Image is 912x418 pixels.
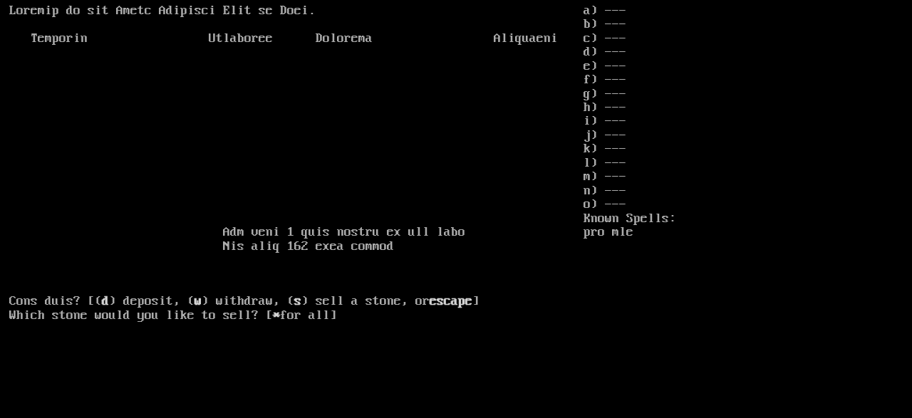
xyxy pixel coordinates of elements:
[195,294,202,308] b: w
[430,294,472,308] b: escape
[294,294,301,308] b: s
[9,4,584,397] larn: Loremip do sit Ametc Adipisci Elit se Doei. Temporin Utlaboree Dolorema Aliquaeni Adm veni 1 quis...
[102,294,109,308] b: d
[584,4,903,397] stats: a) --- b) --- c) --- d) --- e) --- f) --- g) --- h) --- i) --- j) --- k) --- l) --- m) --- n) ---...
